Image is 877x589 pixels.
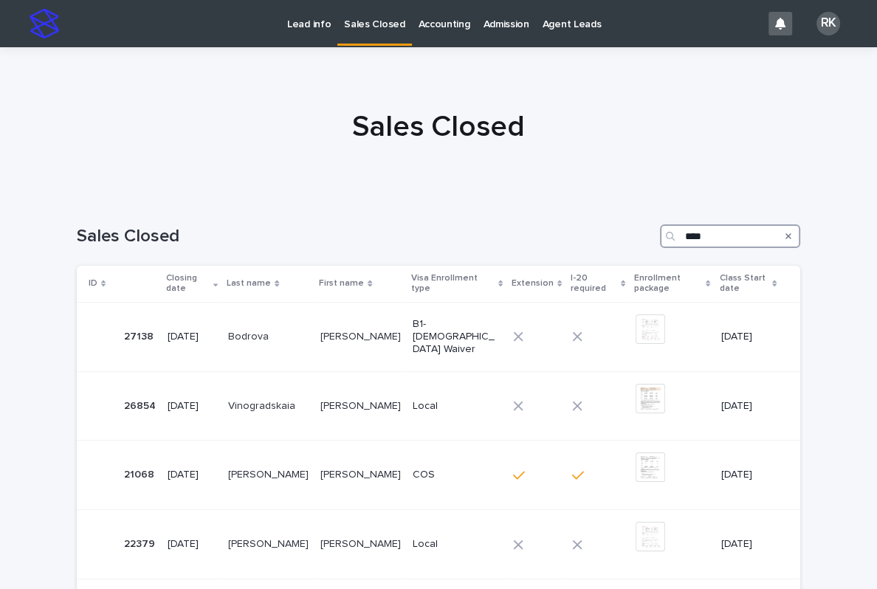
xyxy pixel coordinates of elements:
[30,9,59,38] img: stacker-logo-s-only.png
[124,397,159,413] p: 26854
[227,275,271,292] p: Last name
[816,12,840,35] div: RK
[720,469,777,481] p: [DATE]
[228,397,298,413] p: Vinogradskaia
[168,400,216,413] p: [DATE]
[228,466,312,481] p: [PERSON_NAME]
[228,535,312,551] p: OLIVIERA CAMPOS
[320,397,404,413] p: [PERSON_NAME]
[320,328,404,343] p: [PERSON_NAME]
[413,538,495,551] p: Local
[77,441,800,510] tr: 2106821068 [DATE][PERSON_NAME][PERSON_NAME] [PERSON_NAME][PERSON_NAME] COS[DATE]
[634,270,702,297] p: Enrollment package
[168,331,216,343] p: [DATE]
[720,538,777,551] p: [DATE]
[720,331,777,343] p: [DATE]
[228,328,272,343] p: Bodrova
[168,469,216,481] p: [DATE]
[320,535,404,551] p: [PERSON_NAME]
[720,400,777,413] p: [DATE]
[124,535,158,551] p: 22379
[89,275,97,292] p: ID
[413,469,495,481] p: COS
[124,328,157,343] p: 27138
[77,109,800,145] h1: Sales Closed
[77,302,800,371] tr: 2713827138 [DATE]BodrovaBodrova [PERSON_NAME][PERSON_NAME] B1-[DEMOGRAPHIC_DATA] Waiver[DATE]
[168,538,216,551] p: [DATE]
[77,510,800,579] tr: 2237922379 [DATE][PERSON_NAME][PERSON_NAME] [PERSON_NAME][PERSON_NAME] Local[DATE]
[124,466,157,481] p: 21068
[77,371,800,441] tr: 2685426854 [DATE]VinogradskaiaVinogradskaia [PERSON_NAME][PERSON_NAME] Local[DATE]
[413,400,495,413] p: Local
[719,270,768,297] p: Class Start date
[77,226,654,247] h1: Sales Closed
[512,275,554,292] p: Extension
[166,270,210,297] p: Closing date
[319,275,364,292] p: First name
[320,466,404,481] p: [PERSON_NAME]
[411,270,494,297] p: Visa Enrollment type
[413,318,495,355] p: B1-[DEMOGRAPHIC_DATA] Waiver
[660,224,800,248] input: Search
[571,270,617,297] p: I-20 required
